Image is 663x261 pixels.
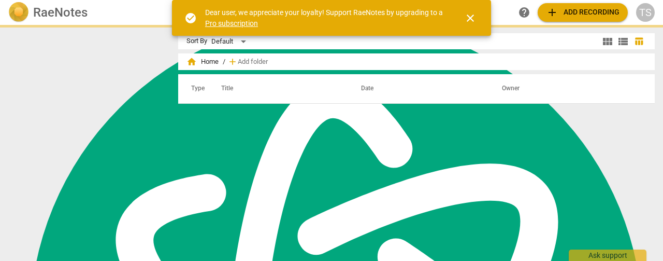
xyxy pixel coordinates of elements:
th: Title [209,74,349,103]
span: Home [186,57,219,67]
span: table_chart [634,36,644,46]
button: Upload [538,3,628,22]
div: Sort By [186,37,207,45]
a: LogoRaeNotes [8,2,168,23]
img: Logo [8,2,29,23]
span: add [227,57,238,67]
span: / [223,58,225,66]
div: Ask support [569,250,646,261]
th: Date [349,74,489,103]
button: Tile view [600,34,615,49]
th: Type [183,74,209,103]
span: check_circle [184,12,197,24]
div: Dear user, we appreciate your loyalty! Support RaeNotes by upgrading to a [205,7,445,29]
a: Pro subscription [205,19,258,28]
span: Add folder [238,58,268,66]
div: Default [211,33,250,50]
span: add [546,6,558,19]
span: Add recording [546,6,619,19]
span: help [518,6,530,19]
button: Close [458,6,483,31]
span: view_list [617,35,629,48]
th: Owner [489,74,644,103]
a: Help [515,3,534,22]
h2: RaeNotes [33,5,88,20]
span: view_module [601,35,614,48]
button: TS [636,3,655,22]
span: home [186,57,197,67]
span: close [464,12,477,24]
button: Table view [631,34,646,49]
button: List view [615,34,631,49]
